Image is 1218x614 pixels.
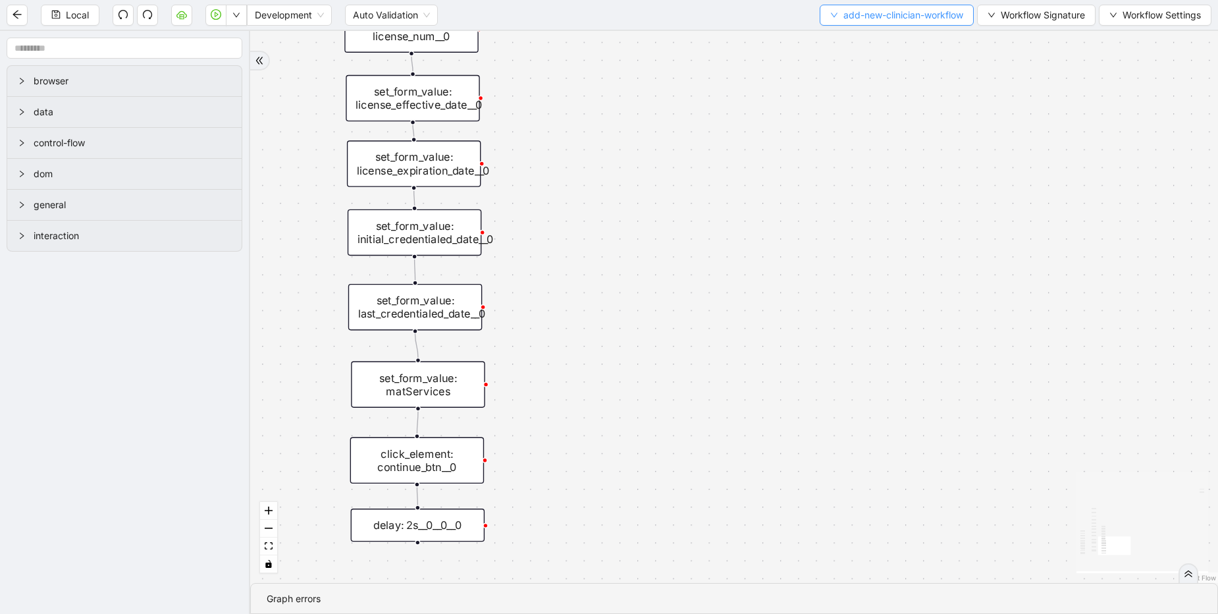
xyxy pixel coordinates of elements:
[34,74,231,88] span: browser
[113,5,134,26] button: undo
[232,11,240,19] span: down
[34,229,231,243] span: interaction
[820,5,974,26] button: downadd-new-clinician-workflow
[414,190,415,206] g: Edge from set_form_value: license_expiration_date__0 to set_form_value: initial_credentialed_date__0
[344,6,478,53] div: set_form_value: license_num__0
[1123,8,1201,22] span: Workflow Settings
[51,10,61,19] span: save
[7,66,242,96] div: browser
[1099,5,1211,26] button: downWorkflow Settings
[346,75,479,122] div: set_form_value: license_effective_date__0
[18,170,26,178] span: right
[255,56,264,65] span: double-right
[1109,11,1117,19] span: down
[118,9,128,20] span: undo
[830,11,838,19] span: down
[7,5,28,26] button: arrow-left
[7,159,242,189] div: dom
[142,9,153,20] span: redo
[348,284,482,331] div: set_form_value: last_credentialed_date__0
[351,509,485,542] div: delay: 2s__0__0__0
[260,520,277,538] button: zoom out
[7,97,242,127] div: data
[18,77,26,85] span: right
[351,361,485,408] div: set_form_value: matServices
[1182,574,1216,582] a: React Flow attribution
[988,11,995,19] span: down
[34,136,231,150] span: control-flow
[18,201,26,209] span: right
[12,9,22,20] span: arrow-left
[348,209,481,256] div: set_form_value: initial_credentialed_date__0
[18,139,26,147] span: right
[255,5,324,25] span: Development
[34,167,231,181] span: dom
[211,9,221,20] span: play-circle
[353,5,430,25] span: Auto Validation
[176,9,187,20] span: cloud-server
[7,190,242,220] div: general
[411,56,413,71] g: Edge from set_form_value: license_num__0 to set_form_value: license_effective_date__0
[350,437,484,484] div: click_element: continue_btn__0
[34,198,231,212] span: general
[406,555,429,578] span: plus-circle
[1184,569,1193,578] span: double-right
[260,555,277,573] button: toggle interactivity
[226,5,247,26] button: down
[171,5,192,26] button: cloud-server
[205,5,226,26] button: play-circle
[7,128,242,158] div: control-flow
[18,232,26,240] span: right
[843,8,963,22] span: add-new-clinician-workflow
[351,509,485,542] div: delay: 2s__0__0__0plus-circle
[1001,8,1085,22] span: Workflow Signature
[260,538,277,555] button: fit view
[413,125,414,137] g: Edge from set_form_value: license_effective_date__0 to set_form_value: license_expiration_date__0
[417,411,418,433] g: Edge from set_form_value: matServices to click_element: continue_btn__0
[260,502,277,520] button: zoom in
[415,334,418,358] g: Edge from set_form_value: last_credentialed_date__0 to set_form_value: matServices
[41,5,99,26] button: saveLocal
[34,105,231,119] span: data
[977,5,1096,26] button: downWorkflow Signature
[7,221,242,251] div: interaction
[347,140,481,187] div: set_form_value: license_expiration_date__0
[137,5,158,26] button: redo
[66,8,89,22] span: Local
[18,108,26,116] span: right
[267,592,1202,606] div: Graph errors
